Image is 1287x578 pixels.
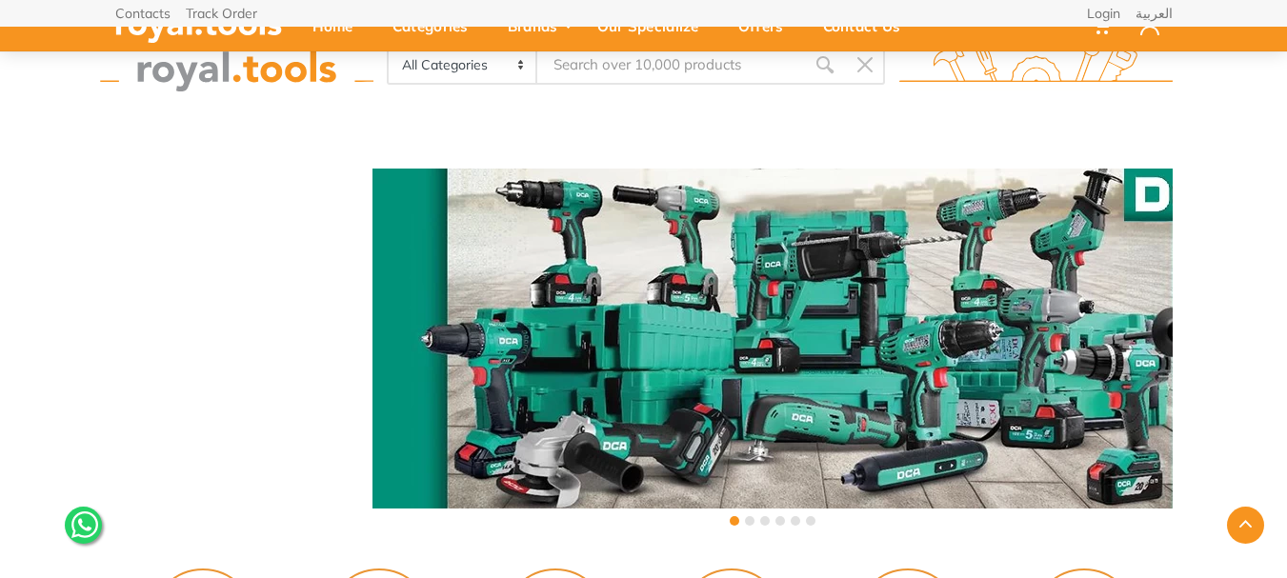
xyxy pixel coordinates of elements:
input: Site search [537,45,804,85]
a: Contacts [115,7,171,20]
a: العربية [1136,7,1173,20]
a: Track Order [186,7,257,20]
img: royal.tools Logo [100,39,373,91]
select: Category [389,47,538,83]
img: royal.tools Logo [899,39,1173,91]
a: Login [1087,7,1120,20]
